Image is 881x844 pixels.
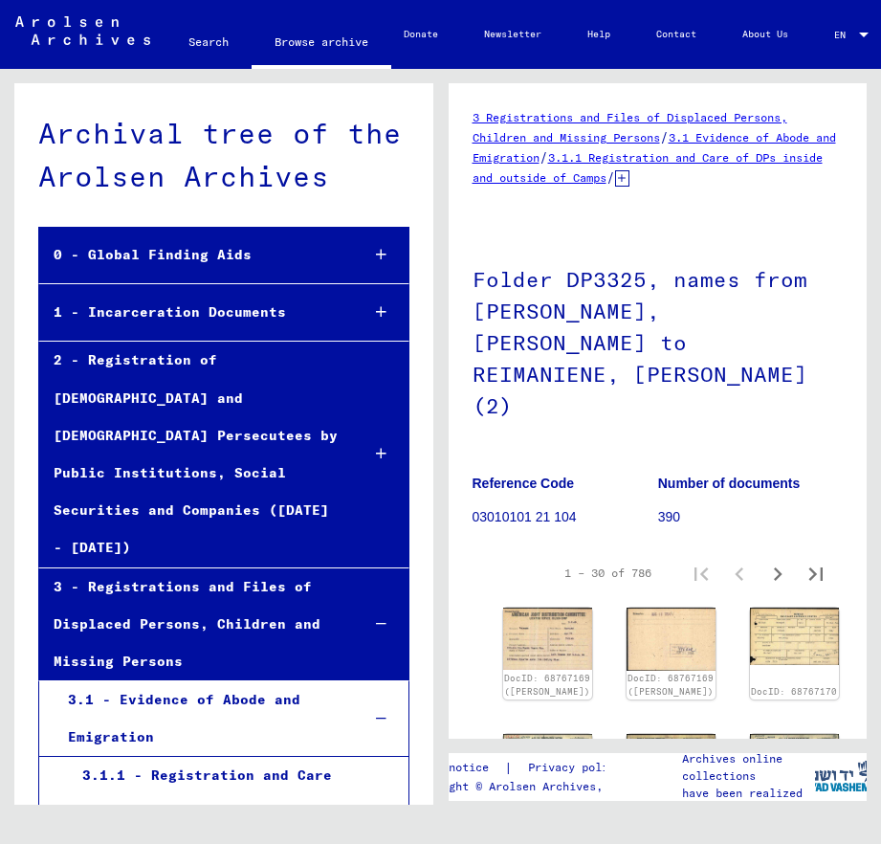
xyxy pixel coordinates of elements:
[15,16,150,45] img: Arolsen_neg.svg
[682,554,720,592] button: First page
[503,734,592,790] img: 001.jpg
[750,608,839,666] img: 001.jpg
[682,733,814,785] p: The Arolsen Archives online collections
[633,11,719,57] a: Contact
[473,476,575,491] b: Reference Code
[408,778,645,795] p: Copyright © Arolsen Archives, 2021
[252,19,391,69] a: Browse archive
[682,785,814,819] p: have been realized in partnership with
[39,294,344,331] div: 1 - Incarceration Documents
[805,752,877,800] img: yv_logo.png
[504,673,590,697] a: DocID: 68767169 ([PERSON_NAME])
[719,11,811,57] a: About Us
[627,734,716,790] img: 002.jpg
[750,734,839,789] img: 001.jpg
[473,507,657,527] p: 03010101 21 104
[751,686,837,697] a: DocID: 68767170
[513,758,645,778] a: Privacy policy
[408,758,504,778] a: Legal notice
[658,476,801,491] b: Number of documents
[564,11,633,57] a: Help
[461,11,564,57] a: Newsletter
[658,507,843,527] p: 390
[660,128,669,145] span: /
[165,19,252,65] a: Search
[39,568,344,681] div: 3 - Registrations and Files of Displaced Persons, Children and Missing Persons
[473,150,823,185] a: 3.1.1 Registration and Care of DPs inside and outside of Camps
[720,554,759,592] button: Previous page
[39,342,344,566] div: 2 - Registration of [DEMOGRAPHIC_DATA] and [DEMOGRAPHIC_DATA] Persecutees by Public Institutions,...
[39,236,344,274] div: 0 - Global Finding Aids
[759,554,797,592] button: Next page
[503,608,592,671] img: 001.jpg
[834,30,855,40] span: EN
[381,11,461,57] a: Donate
[628,673,714,697] a: DocID: 68767169 ([PERSON_NAME])
[473,110,787,144] a: 3 Registrations and Files of Displaced Persons, Children and Missing Persons
[408,758,645,778] div: |
[606,168,615,186] span: /
[54,681,345,756] div: 3.1 - Evidence of Abode and Emigration
[797,554,835,592] button: Last page
[38,112,409,198] div: Archival tree of the Arolsen Archives
[564,565,651,582] div: 1 – 30 of 786
[540,148,548,166] span: /
[473,235,844,446] h1: Folder DP3325, names from [PERSON_NAME], [PERSON_NAME] to REIMANIENE, [PERSON_NAME] (2)
[627,608,716,671] img: 002.jpg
